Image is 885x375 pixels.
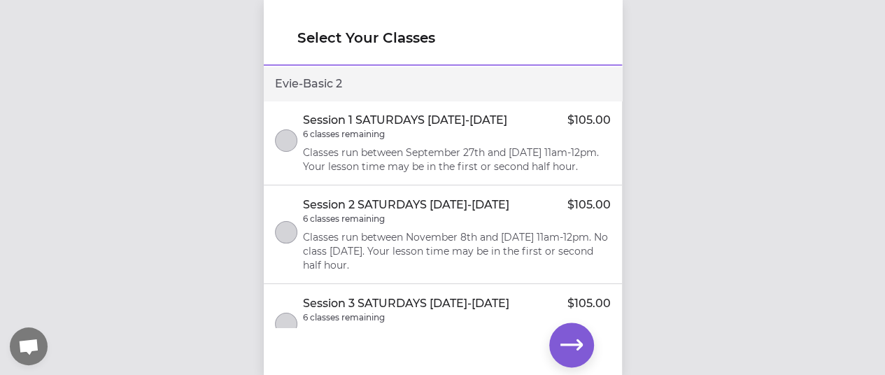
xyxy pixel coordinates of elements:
[567,197,611,213] p: $105.00
[275,129,297,152] button: select class
[303,213,385,225] p: 6 classes remaining
[264,67,622,101] div: Evie - Basic 2
[303,112,507,129] p: Session 1 SATURDAYS [DATE]-[DATE]
[275,221,297,243] button: select class
[303,312,385,323] p: 6 classes remaining
[567,295,611,312] p: $105.00
[303,129,385,140] p: 6 classes remaining
[303,197,509,213] p: Session 2 SATURDAYS [DATE]-[DATE]
[10,327,48,365] div: Open chat
[303,295,509,312] p: Session 3 SATURDAYS [DATE]-[DATE]
[303,146,611,174] p: Classes run between September 27th and [DATE] 11am-12pm. Your lesson time may be in the first or ...
[303,230,611,272] p: Classes run between November 8th and [DATE] 11am-12pm. No class [DATE]. Your lesson time may be i...
[567,112,611,129] p: $105.00
[297,28,588,48] h1: Select Your Classes
[275,313,297,335] button: select class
